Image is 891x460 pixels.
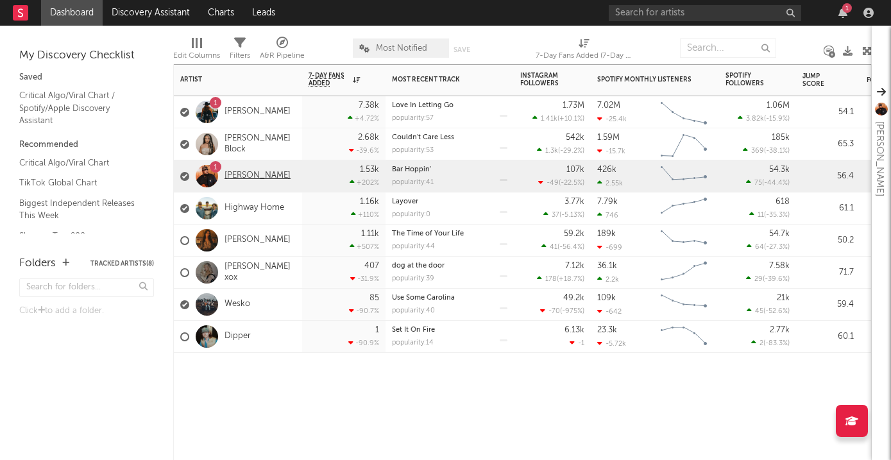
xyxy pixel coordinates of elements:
[392,166,507,173] div: Bar Hoppin'
[802,105,854,120] div: 54.1
[726,72,770,87] div: Spotify Followers
[392,327,507,334] div: Set It On Fire
[541,115,557,123] span: 1.41k
[655,257,713,289] svg: Chart title
[746,178,790,187] div: ( )
[564,230,584,238] div: 59.2k
[562,308,582,315] span: -975 %
[349,146,379,155] div: -39.6 %
[19,303,154,319] div: Click to add a folder.
[597,198,618,206] div: 7.79k
[749,210,790,219] div: ( )
[360,166,379,174] div: 1.53k
[392,102,454,109] a: Love In Letting Go
[392,115,434,122] div: popularity: 57
[747,243,790,251] div: ( )
[392,179,434,186] div: popularity: 41
[545,148,558,155] span: 1.3k
[392,198,507,205] div: Layover
[758,212,764,219] span: 11
[225,106,291,117] a: [PERSON_NAME]
[754,180,762,187] span: 75
[532,114,584,123] div: ( )
[655,192,713,225] svg: Chart title
[597,101,620,110] div: 7.02M
[597,307,622,316] div: -642
[19,176,141,190] a: TikTok Global Chart
[349,307,379,315] div: -90.7 %
[559,276,582,283] span: +18.7 %
[548,308,560,315] span: -70
[766,115,788,123] span: -15.9 %
[392,134,454,141] a: Couldn't Care Less
[655,321,713,353] svg: Chart title
[564,326,584,334] div: 6.13k
[351,210,379,219] div: +110 %
[597,115,627,123] div: -25.4k
[564,198,584,206] div: 3.77k
[540,307,584,315] div: ( )
[392,339,434,346] div: popularity: 14
[560,148,582,155] span: -29.2 %
[597,230,616,238] div: 189k
[537,146,584,155] div: ( )
[802,201,854,216] div: 61.1
[746,275,790,283] div: ( )
[392,262,507,269] div: dog at the door
[19,137,154,153] div: Recommended
[537,275,584,283] div: ( )
[802,329,854,345] div: 60.1
[180,76,276,83] div: Artist
[751,339,790,347] div: ( )
[597,243,622,251] div: -699
[225,299,250,310] a: Wesko
[566,166,584,174] div: 107k
[802,265,854,280] div: 71.7
[563,101,584,110] div: 1.73M
[872,121,887,196] div: [PERSON_NAME]
[392,198,418,205] a: Layover
[655,96,713,128] svg: Chart title
[772,133,790,142] div: 185k
[561,212,582,219] span: -5.13 %
[309,72,350,87] span: 7-Day Fans Added
[225,331,251,342] a: Dipper
[19,278,154,297] input: Search for folders...
[541,243,584,251] div: ( )
[19,48,154,64] div: My Discovery Checklist
[225,235,291,246] a: [PERSON_NAME]
[802,72,835,88] div: Jump Score
[769,262,790,270] div: 7.58k
[755,308,763,315] span: 45
[225,203,284,214] a: Highway Home
[538,178,584,187] div: ( )
[565,262,584,270] div: 7.12k
[260,32,305,69] div: A&R Pipeline
[802,137,854,152] div: 65.3
[842,3,852,13] div: 1
[766,244,788,251] span: -27.3 %
[597,326,617,334] div: 23.3k
[746,115,764,123] span: 3.82k
[597,294,616,302] div: 109k
[19,70,154,85] div: Saved
[597,262,617,270] div: 36.1k
[597,166,616,174] div: 426k
[802,297,854,312] div: 59.4
[802,233,854,248] div: 50.2
[559,115,582,123] span: +10.1 %
[765,276,788,283] span: -39.6 %
[392,102,507,109] div: Love In Letting Go
[545,276,557,283] span: 178
[225,171,291,182] a: [PERSON_NAME]
[230,48,250,64] div: Filters
[802,169,854,184] div: 56.4
[348,339,379,347] div: -90.9 %
[392,147,434,154] div: popularity: 53
[536,48,632,64] div: 7-Day Fans Added (7-Day Fans Added)
[392,262,445,269] a: dog at the door
[838,8,847,18] button: 1
[655,289,713,321] svg: Chart title
[751,148,764,155] span: 369
[392,327,435,334] a: Set It On Fire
